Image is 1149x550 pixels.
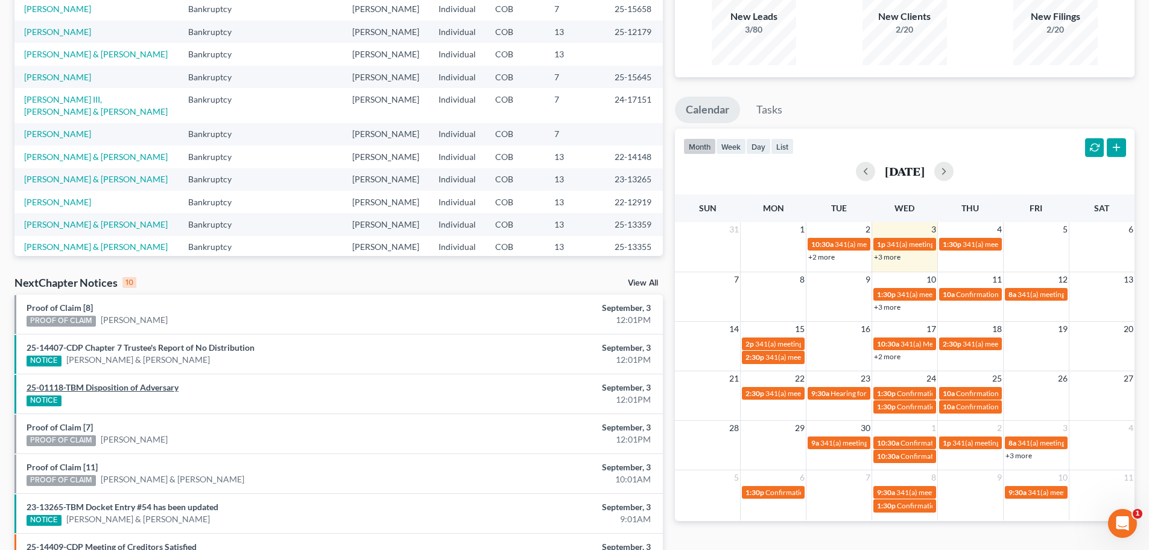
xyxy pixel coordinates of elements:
[545,168,605,191] td: 13
[1108,509,1137,538] iframe: Intercom live chat
[486,43,545,65] td: COB
[877,240,885,249] span: 1p
[877,339,899,348] span: 10:30a
[27,382,179,392] a: 25-01118-TBM Disposition of Adversary
[429,168,486,191] td: Individual
[859,371,872,386] span: 23
[24,27,91,37] a: [PERSON_NAME]
[885,165,925,177] h2: [DATE]
[179,236,254,258] td: Bankruptcy
[877,389,896,398] span: 1:30p
[27,435,96,446] div: PROOF OF CLAIM
[808,252,835,261] a: +2 more
[27,462,98,472] a: Proof of Claim [11]
[429,191,486,213] td: Individual
[486,236,545,258] td: COB
[963,339,1079,348] span: 341(a) meeting for [PERSON_NAME]
[429,123,486,145] td: Individual
[877,402,896,411] span: 1:30p
[831,389,925,398] span: Hearing for [PERSON_NAME]
[874,252,901,261] a: +3 more
[799,470,806,485] span: 6
[451,461,651,473] div: September, 3
[429,213,486,235] td: Individual
[343,123,429,145] td: [PERSON_NAME]
[27,342,255,353] a: 25-14407-CDP Chapter 7 Trustee's Report of No Distribution
[605,168,663,191] td: 23-13265
[745,389,764,398] span: 2:30p
[771,138,794,155] button: list
[429,43,486,65] td: Individual
[943,402,955,411] span: 10a
[486,145,545,168] td: COB
[1005,451,1032,460] a: +3 more
[343,66,429,88] td: [PERSON_NAME]
[864,272,872,287] span: 9
[486,88,545,123] td: COB
[901,339,1018,348] span: 341(a) Meeting for [PERSON_NAME]
[429,66,486,88] td: Individual
[451,473,651,485] div: 10:01AM
[996,421,1003,435] span: 2
[545,191,605,213] td: 13
[1133,509,1142,519] span: 1
[925,371,937,386] span: 24
[486,66,545,88] td: COB
[831,203,847,213] span: Tue
[811,389,829,398] span: 9:30a
[24,49,168,59] a: [PERSON_NAME] & [PERSON_NAME]
[545,43,605,65] td: 13
[451,302,651,314] div: September, 3
[733,272,740,287] span: 7
[1028,488,1144,497] span: 341(a) meeting for [PERSON_NAME]
[605,191,663,213] td: 22-12919
[874,302,901,312] a: +3 more
[745,339,754,348] span: 2p
[1030,203,1042,213] span: Fri
[864,222,872,237] span: 2
[429,236,486,258] td: Individual
[451,513,651,525] div: 9:01AM
[66,354,210,366] a: [PERSON_NAME] & [PERSON_NAME]
[877,488,895,497] span: 9:30a
[605,236,663,258] td: 25-13355
[716,138,746,155] button: week
[451,382,651,394] div: September, 3
[991,272,1003,287] span: 11
[545,21,605,43] td: 13
[765,353,940,362] span: 341(a) meeting for [MEDICAL_DATA][PERSON_NAME]
[961,203,979,213] span: Thu
[733,470,740,485] span: 5
[765,389,882,398] span: 341(a) meeting for [PERSON_NAME]
[1057,272,1069,287] span: 12
[343,236,429,258] td: [PERSON_NAME]
[24,4,91,14] a: [PERSON_NAME]
[835,240,1015,249] span: 341(a) meeting for [PERSON_NAME] & [PERSON_NAME]
[799,272,806,287] span: 8
[24,174,168,184] a: [PERSON_NAME] & [PERSON_NAME]
[1127,421,1135,435] span: 4
[728,421,740,435] span: 28
[24,129,91,139] a: [PERSON_NAME]
[877,438,899,447] span: 10:30a
[343,88,429,123] td: [PERSON_NAME]
[451,314,651,326] div: 12:01PM
[101,473,244,485] a: [PERSON_NAME] & [PERSON_NAME]
[728,322,740,336] span: 14
[101,433,168,446] a: [PERSON_NAME]
[179,66,254,88] td: Bankruptcy
[799,222,806,237] span: 1
[745,97,793,123] a: Tasks
[1122,371,1135,386] span: 27
[605,66,663,88] td: 25-15645
[746,138,771,155] button: day
[486,168,545,191] td: COB
[859,322,872,336] span: 16
[545,66,605,88] td: 7
[1122,322,1135,336] span: 20
[887,240,1067,249] span: 341(a) meeting for [PERSON_NAME] & [PERSON_NAME]
[901,438,1103,447] span: Confirmation Hearing for [PERSON_NAME] & [PERSON_NAME]
[745,353,764,362] span: 2:30p
[343,213,429,235] td: [PERSON_NAME]
[897,389,1132,398] span: Confirmation hearing for Broc Charleston second case & [PERSON_NAME]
